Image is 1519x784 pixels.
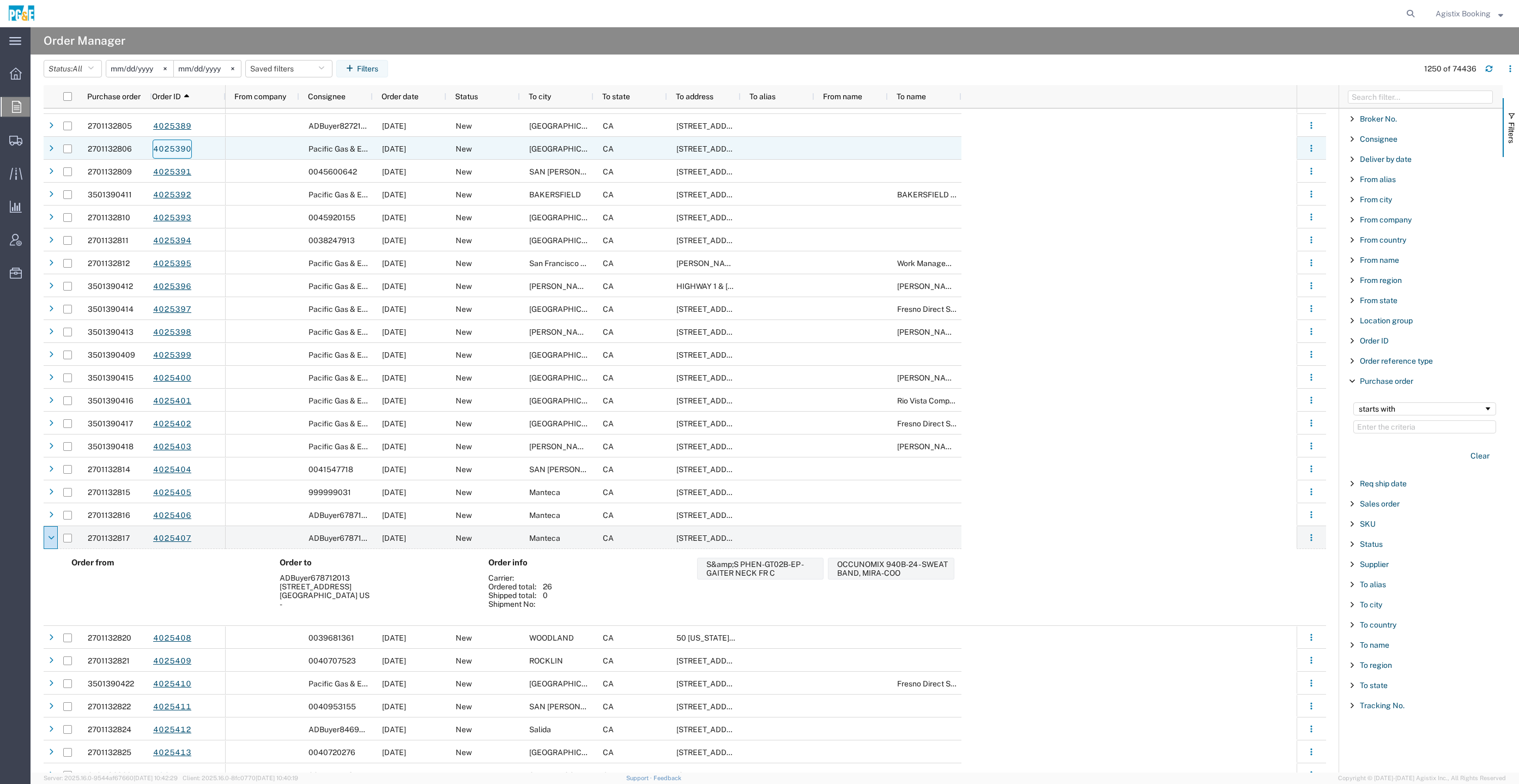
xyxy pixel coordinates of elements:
input: Filter Columns Input [1348,91,1493,104]
span: 0038247913 [308,236,355,245]
div: Shipped total: [488,591,543,600]
span: 275 INDUSTRIAL AVENUE [676,167,748,176]
a: 4025412 [153,720,192,739]
span: Beale St. [676,259,749,268]
div: [STREET_ADDRESS] [280,582,477,591]
div: Filter List 26 Filters [1339,108,1503,773]
span: 01/07/2025 [382,725,406,734]
span: MOSS LANDING SUBSTATION [897,282,1037,291]
span: Pacific Gas & Electric Company [308,259,419,268]
a: 4025392 [153,185,192,204]
span: 01/07/2025 [382,488,406,497]
span: ADBuyer827216805 [308,122,380,130]
span: 11 WALKER STREET [676,236,810,245]
span: To country [1360,620,1396,629]
span: 100 METCALF ROAD [676,373,810,382]
span: 2701132816 [88,511,130,520]
span: Pacific Gas & Electric Company [308,679,419,688]
a: 4025403 [153,437,192,456]
span: HIGHWAY 1 & DOLAN ROAD [676,282,866,291]
span: CA [603,656,614,665]
span: 01/07/2025 [382,511,406,520]
span: To region [1360,661,1392,670]
span: To city [1360,600,1382,609]
input: Not set [106,61,173,77]
a: 4025406 [153,506,192,525]
span: Salida [529,725,551,734]
span: Tracking No. [1360,701,1405,710]
span: From company [1360,215,1412,224]
input: Filter Value [1353,420,1496,433]
span: 01/07/2025 [382,442,406,451]
span: Agistix Booking [1436,8,1491,20]
span: 01/07/2025 [382,167,406,176]
span: Rio Vista Comp Stat-WHSE [897,396,991,405]
span: New [456,442,472,451]
span: 0045600642 [308,167,357,176]
span: CA [603,511,614,520]
span: FRESNO [529,748,607,757]
span: New [456,656,472,665]
span: 01/07/2025 [382,144,406,153]
a: 4025397 [153,300,192,319]
span: 4180 DULUTH AVENUE [676,656,748,665]
span: CA [603,167,614,176]
span: 1060 Foxfire Dr [676,511,748,520]
span: 3501390415 [88,373,134,382]
div: Ordered total: [488,582,543,591]
span: 01/07/2025 [382,259,406,268]
span: 1220 ANDERSEN DR. [676,702,810,711]
span: Status [1360,540,1383,548]
a: 4025404 [153,460,192,479]
span: To state [602,92,630,101]
span: 3501390411 [88,190,132,199]
span: 410 Hwy 12 [676,396,748,405]
a: 4025405 [153,483,192,502]
span: 2701132820 [88,634,131,642]
button: Clear [1464,447,1496,465]
span: Status [455,92,478,101]
span: 3501390422 [88,679,134,688]
span: SAN JOSE [529,373,669,382]
span: From name [823,92,862,101]
span: New [456,679,472,688]
span: From state [1360,296,1397,305]
span: BAKERSFIELD [529,190,581,199]
span: Fresno [529,419,607,428]
span: Fresno [529,305,607,313]
span: 3501390409 [88,351,135,359]
a: 4025394 [153,231,192,250]
span: CA [603,259,614,268]
span: 2141 S ORANGE AVENUE [676,748,748,757]
span: [DATE] 10:42:29 [134,775,178,781]
span: 0040953155 [308,702,356,711]
a: Feedback [653,775,681,781]
span: CA [603,328,614,336]
a: 4025396 [153,277,192,296]
span: San Luis Obispo [529,144,669,153]
span: Req ship date [1360,479,1407,488]
span: New [456,396,472,405]
div: OCCUNOMIX 940B-24 - SWEAT BAND, MIRA-COO [837,560,949,577]
span: 2701132809 [88,167,132,176]
span: CA [603,236,614,245]
span: 2701132814 [88,465,130,474]
span: 0045920155 [308,213,355,222]
span: Purchase order [1360,377,1413,385]
span: 0041547718 [308,465,353,474]
span: CA [603,305,614,313]
span: 01/07/2025 [382,465,406,474]
span: 50 KENTUCKY AV [676,634,740,642]
span: To city [529,92,551,101]
span: JACKSON SERVICE CENTER [897,328,1025,336]
span: Manteca [529,488,560,497]
span: 275 INDUSTRIAL ROAD [676,771,748,780]
span: 01/07/2025 [382,634,406,642]
span: DALY CITY [529,213,607,222]
a: 4025410 [153,674,192,693]
span: CA [603,748,614,757]
span: San Francisco General Office [529,259,632,268]
span: From region [1360,276,1402,285]
span: 01/07/2025 [382,419,406,428]
div: starts with [1359,405,1484,413]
